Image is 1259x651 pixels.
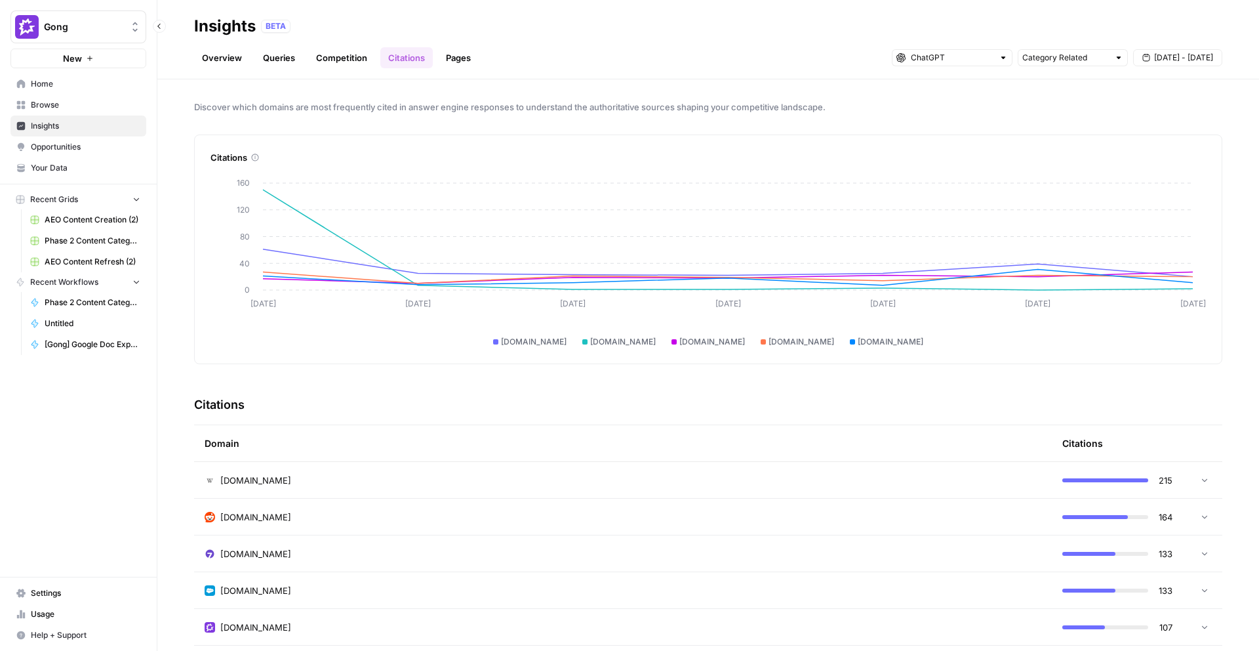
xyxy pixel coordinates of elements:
button: Workspace: Gong [10,10,146,43]
span: Insights [31,120,140,132]
button: New [10,49,146,68]
a: [Gong] Google Doc Export [24,334,146,355]
tspan: 160 [237,178,250,188]
span: New [63,52,82,65]
a: Settings [10,583,146,604]
span: [DOMAIN_NAME] [220,584,291,597]
a: Home [10,73,146,94]
img: w6cjb6u2gvpdnjw72qw8i2q5f3eb [205,622,215,633]
span: Discover which domains are most frequently cited in answer engine responses to understand the aut... [194,100,1222,114]
span: [DOMAIN_NAME] [220,547,291,560]
a: Browse [10,94,146,115]
span: Help + Support [31,629,140,641]
div: Citations [210,151,1206,164]
span: [DOMAIN_NAME] [769,336,834,348]
span: Usage [31,608,140,620]
img: Gong Logo [15,15,39,39]
a: Queries [255,47,303,68]
h3: Citations [194,396,245,414]
a: Overview [194,47,250,68]
a: AEO Content Creation (2) [24,209,146,230]
a: Pages [438,47,479,68]
div: Insights [194,16,256,37]
tspan: [DATE] [250,299,276,308]
span: [DOMAIN_NAME] [220,511,291,524]
a: Citations [380,47,433,68]
span: [DOMAIN_NAME] [501,336,567,348]
tspan: 120 [237,205,250,215]
a: Insights [10,115,146,136]
button: Help + Support [10,625,146,646]
tspan: [DATE] [405,299,431,308]
a: AEO Content Refresh (2) [24,251,146,272]
img: zneskq12kabshl70ihgesg0lglck [205,549,215,559]
a: Untitled [24,313,146,334]
span: Your Data [31,162,140,174]
img: t5ivhg8jor0zzagzc03mug4u0re5 [205,585,215,596]
span: [DOMAIN_NAME] [679,336,745,348]
span: 164 [1156,511,1172,524]
input: ChatGPT [911,51,993,64]
a: Competition [308,47,375,68]
button: Recent Workflows [10,272,146,292]
div: Domain [205,425,1041,461]
a: Phase 2 Content Categorizer [24,292,146,313]
span: Home [31,78,140,90]
button: Recent Grids [10,190,146,209]
span: AEO Content Creation (2) [45,214,140,226]
span: Untitled [45,318,140,329]
span: AEO Content Refresh (2) [45,256,140,268]
div: BETA [261,20,290,33]
a: Phase 2 Content Categorizer Grid WBB 2025 [24,230,146,251]
tspan: [DATE] [560,299,586,308]
span: 133 [1156,584,1172,597]
span: Gong [44,20,123,33]
img: vm3p9xuvjyp37igu3cuc8ys7u6zv [205,475,215,486]
a: Your Data [10,157,146,178]
a: Opportunities [10,136,146,157]
tspan: [DATE] [870,299,896,308]
span: Recent Grids [30,194,78,205]
span: [DOMAIN_NAME] [590,336,656,348]
span: [DOMAIN_NAME] [220,474,291,487]
span: Recent Workflows [30,276,98,288]
input: Category Related [1022,51,1109,64]
tspan: 40 [239,259,250,268]
img: m2cl2pnoess66jx31edqk0jfpcfn [205,512,215,522]
button: [DATE] - [DATE] [1133,49,1222,66]
span: Phase 2 Content Categorizer [45,297,140,308]
tspan: 80 [240,232,250,241]
tspan: [DATE] [1180,299,1206,308]
tspan: [DATE] [715,299,741,308]
span: 215 [1156,474,1172,487]
span: Browse [31,99,140,111]
div: Citations [1062,425,1103,461]
tspan: 0 [245,285,250,295]
span: [DATE] - [DATE] [1154,52,1213,64]
span: [Gong] Google Doc Export [45,339,140,350]
span: 133 [1156,547,1172,560]
span: [DOMAIN_NAME] [220,621,291,634]
span: Opportunities [31,141,140,153]
a: Usage [10,604,146,625]
span: 107 [1156,621,1172,634]
span: Settings [31,587,140,599]
span: [DOMAIN_NAME] [858,336,923,348]
tspan: [DATE] [1025,299,1050,308]
span: Phase 2 Content Categorizer Grid WBB 2025 [45,235,140,247]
